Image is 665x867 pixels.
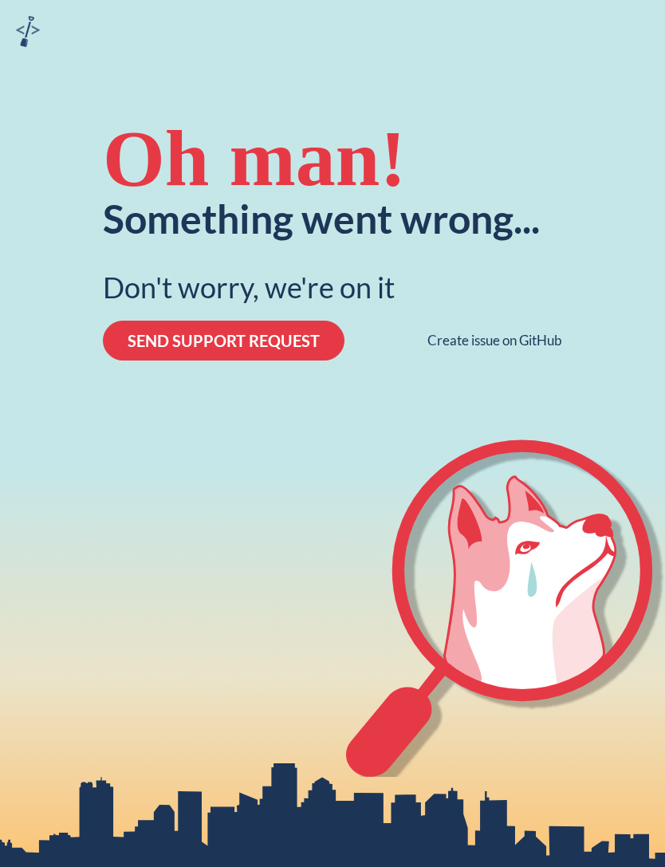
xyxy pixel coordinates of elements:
div: Something went wrong... [103,199,540,238]
img: sandbox logo [16,16,40,47]
a: sandbox logo [16,16,40,52]
button: SEND SUPPORT REQUEST [103,321,344,361]
div: Oh man! [103,119,407,199]
a: Create issue on GitHub [427,333,562,349]
div: Don't worry, we're on it [103,270,395,305]
svg: crying-husky-2 [346,431,665,778]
